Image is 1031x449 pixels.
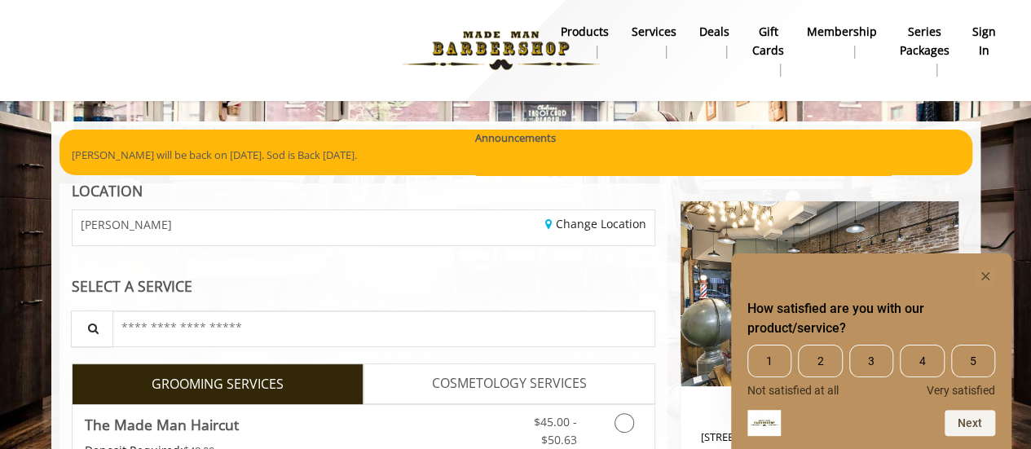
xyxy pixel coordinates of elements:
div: How satisfied are you with our product/service? Select an option from 1 to 5, with 1 being Not sa... [747,345,995,397]
span: 2 [798,345,842,377]
a: Productsproducts [549,20,620,63]
p: [PERSON_NAME] will be back on [DATE]. Sod is Back [DATE]. [72,147,960,164]
a: Series packagesSeries packages [888,20,961,81]
button: Service Search [71,310,113,347]
span: 1 [747,345,791,377]
b: LOCATION [72,181,143,200]
b: Membership [807,23,877,41]
span: COSMETOLOGY SERVICES [432,373,587,394]
div: SELECT A SERVICE [72,279,656,294]
b: Deals [699,23,729,41]
b: Announcements [475,130,556,147]
b: Series packages [900,23,949,59]
span: 5 [951,345,995,377]
div: How satisfied are you with our product/service? Select an option from 1 to 5, with 1 being Not sa... [747,266,995,436]
span: 3 [849,345,893,377]
a: sign insign in [961,20,1007,63]
a: Change Location [545,216,646,231]
b: The Made Man Haircut [85,413,239,436]
span: [PERSON_NAME] [81,218,172,231]
span: 4 [900,345,944,377]
a: DealsDeals [688,20,741,63]
span: Not satisfied at all [747,384,839,397]
h2: Chelsea [698,400,941,424]
img: Made Man Barbershop logo [389,6,613,95]
button: Next question [945,410,995,436]
span: $45.00 - $50.63 [533,414,576,447]
b: gift cards [752,23,784,59]
h2: How satisfied are you with our product/service? Select an option from 1 to 5, with 1 being Not sa... [747,299,995,338]
a: ServicesServices [620,20,688,63]
span: GROOMING SERVICES [152,374,284,395]
b: sign in [972,23,996,59]
a: MembershipMembership [795,20,888,63]
p: [STREET_ADDRESS],[STREET_ADDRESS][US_STATE] [698,429,941,446]
b: products [561,23,609,41]
span: Very satisfied [927,384,995,397]
a: Gift cardsgift cards [741,20,795,81]
b: Services [632,23,676,41]
button: Hide survey [976,266,995,286]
